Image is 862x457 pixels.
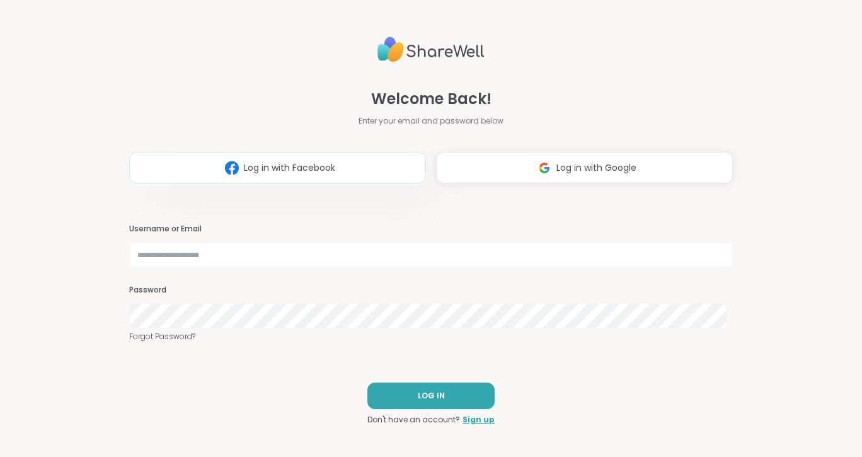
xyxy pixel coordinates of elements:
[418,390,445,402] span: LOG IN
[129,285,733,296] h3: Password
[220,156,244,180] img: ShareWell Logomark
[359,115,503,127] span: Enter your email and password below
[367,383,495,409] button: LOG IN
[129,152,426,183] button: Log in with Facebook
[371,88,491,110] span: Welcome Back!
[436,152,733,183] button: Log in with Google
[463,414,495,425] a: Sign up
[556,161,636,175] span: Log in with Google
[367,414,460,425] span: Don't have an account?
[129,331,733,342] a: Forgot Password?
[377,32,485,67] img: ShareWell Logo
[129,224,733,234] h3: Username or Email
[244,161,335,175] span: Log in with Facebook
[532,156,556,180] img: ShareWell Logomark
